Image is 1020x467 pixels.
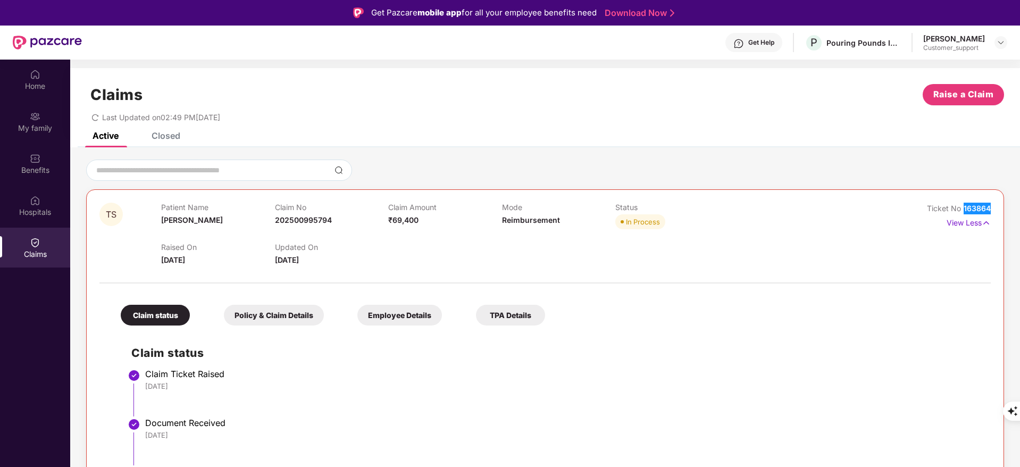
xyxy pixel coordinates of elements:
[93,130,119,141] div: Active
[131,344,980,362] h2: Claim status
[502,215,560,224] span: Reimbursement
[275,203,388,212] p: Claim No
[335,166,343,174] img: svg+xml;base64,PHN2ZyBpZD0iU2VhcmNoLTMyeDMyIiB4bWxucz0iaHR0cDovL3d3dy53My5vcmcvMjAwMC9zdmciIHdpZH...
[224,305,324,326] div: Policy & Claim Details
[275,243,388,252] p: Updated On
[13,36,82,49] img: New Pazcare Logo
[161,243,274,252] p: Raised On
[670,7,674,19] img: Stroke
[502,203,615,212] p: Mode
[605,7,671,19] a: Download Now
[964,204,991,213] span: 163864
[30,153,40,164] img: svg+xml;base64,PHN2ZyBpZD0iQmVuZWZpdHMiIHhtbG5zPSJodHRwOi8vd3d3LnczLm9yZy8yMDAwL3N2ZyIgd2lkdGg9Ij...
[161,215,223,224] span: [PERSON_NAME]
[161,255,185,264] span: [DATE]
[748,38,774,47] div: Get Help
[923,84,1004,105] button: Raise a Claim
[30,237,40,248] img: svg+xml;base64,PHN2ZyBpZD0iQ2xhaW0iIHhtbG5zPSJodHRwOi8vd3d3LnczLm9yZy8yMDAwL3N2ZyIgd2lkdGg9IjIwIi...
[145,369,980,379] div: Claim Ticket Raised
[947,214,991,229] p: View Less
[275,215,332,224] span: 202500995794
[933,88,994,101] span: Raise a Claim
[357,305,442,326] div: Employee Details
[152,130,180,141] div: Closed
[91,113,99,122] span: redo
[145,418,980,428] div: Document Received
[90,86,143,104] h1: Claims
[275,255,299,264] span: [DATE]
[982,217,991,229] img: svg+xml;base64,PHN2ZyB4bWxucz0iaHR0cDovL3d3dy53My5vcmcvMjAwMC9zdmciIHdpZHRoPSIxNyIgaGVpZ2h0PSIxNy...
[145,430,980,440] div: [DATE]
[923,34,985,44] div: [PERSON_NAME]
[145,381,980,391] div: [DATE]
[626,216,660,227] div: In Process
[417,7,462,18] strong: mobile app
[106,210,116,219] span: TS
[388,203,501,212] p: Claim Amount
[615,203,729,212] p: Status
[371,6,597,19] div: Get Pazcare for all your employee benefits need
[102,113,220,122] span: Last Updated on 02:49 PM[DATE]
[161,203,274,212] p: Patient Name
[121,305,190,326] div: Claim status
[30,111,40,122] img: svg+xml;base64,PHN2ZyB3aWR0aD0iMjAiIGhlaWdodD0iMjAiIHZpZXdCb3g9IjAgMCAyMCAyMCIgZmlsbD0ibm9uZSIgeG...
[923,44,985,52] div: Customer_support
[128,418,140,431] img: svg+xml;base64,PHN2ZyBpZD0iU3RlcC1Eb25lLTMyeDMyIiB4bWxucz0iaHR0cDovL3d3dy53My5vcmcvMjAwMC9zdmciIH...
[826,38,901,48] div: Pouring Pounds India Pvt Ltd (CashKaro and EarnKaro)
[30,69,40,80] img: svg+xml;base64,PHN2ZyBpZD0iSG9tZSIgeG1sbnM9Imh0dHA6Ly93d3cudzMub3JnLzIwMDAvc3ZnIiB3aWR0aD0iMjAiIG...
[927,204,964,213] span: Ticket No
[353,7,364,18] img: Logo
[810,36,817,49] span: P
[388,215,419,224] span: ₹69,400
[128,369,140,382] img: svg+xml;base64,PHN2ZyBpZD0iU3RlcC1Eb25lLTMyeDMyIiB4bWxucz0iaHR0cDovL3d3dy53My5vcmcvMjAwMC9zdmciIH...
[997,38,1005,47] img: svg+xml;base64,PHN2ZyBpZD0iRHJvcGRvd24tMzJ4MzIiIHhtbG5zPSJodHRwOi8vd3d3LnczLm9yZy8yMDAwL3N2ZyIgd2...
[30,195,40,206] img: svg+xml;base64,PHN2ZyBpZD0iSG9zcGl0YWxzIiB4bWxucz0iaHR0cDovL3d3dy53My5vcmcvMjAwMC9zdmciIHdpZHRoPS...
[476,305,545,326] div: TPA Details
[733,38,744,49] img: svg+xml;base64,PHN2ZyBpZD0iSGVscC0zMngzMiIgeG1sbnM9Imh0dHA6Ly93d3cudzMub3JnLzIwMDAvc3ZnIiB3aWR0aD...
